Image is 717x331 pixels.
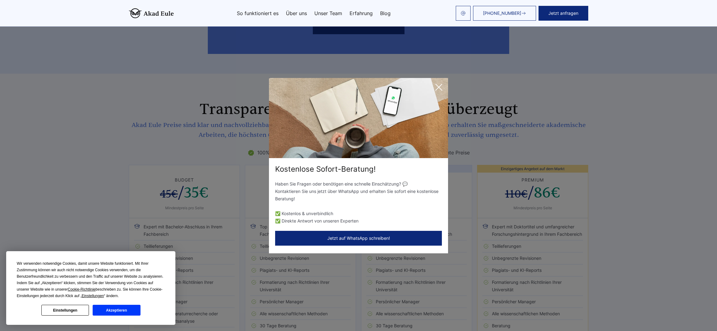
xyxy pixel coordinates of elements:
button: Einstellungen [41,305,89,316]
li: ✅ Kostenlos & unverbindlich [275,210,442,217]
span: [PHONE_NUMBER] [483,11,521,16]
img: email [461,11,466,16]
span: Einstellungen [82,294,104,298]
img: exit [269,78,448,158]
div: Cookie Consent Prompt [6,251,175,325]
p: Haben Sie Fragen oder benötigen eine schnelle Einschätzung? 💬 Kontaktieren Sie uns jetzt über Wha... [275,180,442,202]
a: Unser Team [314,11,342,16]
a: So funktioniert es [237,11,279,16]
button: Akzeptieren [93,305,140,316]
a: [PHONE_NUMBER] [473,6,536,21]
a: Über uns [286,11,307,16]
button: Jetzt anfragen [539,6,588,21]
div: Kostenlose Sofort-Beratung! [269,164,448,174]
li: ✅ Direkte Antwort von unseren Experten [275,217,442,225]
button: Jetzt auf WhatsApp schreiben! [275,231,442,246]
span: Cookie-Richtlinie [68,287,96,292]
div: Wir verwenden notwendige Cookies, damit unsere Website funktioniert. Mit Ihrer Zustimmung können ... [17,260,165,299]
a: Erfahrung [350,11,373,16]
img: logo [129,8,174,18]
a: Blog [380,11,391,16]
